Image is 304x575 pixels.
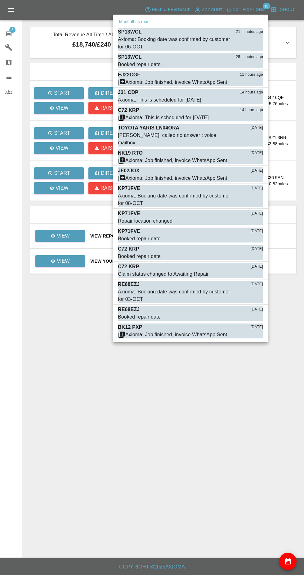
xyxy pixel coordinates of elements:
button: Mark all as read [118,18,151,25]
p: JF02JOX [118,167,140,174]
p: SP13WCL [118,28,142,36]
div: Claim status changed to Awaiting Repair [118,270,209,278]
div: [PERSON_NAME]: called no answer : voice mailbox [118,132,232,147]
span: 14 hours ago [240,107,263,113]
p: KP71FVE [118,210,140,217]
p: NK19 RTO [118,149,143,157]
p: KP71FVE [118,185,140,192]
div: Booked repair date [118,61,161,68]
span: [DATE] [251,324,263,330]
span: [DATE] [251,211,263,217]
span: [DATE] [251,264,263,270]
p: BK12 PXP [118,324,142,331]
p: C72 KRP [118,106,139,114]
span: [DATE] [251,246,263,252]
p: C72 KRP [118,245,139,253]
span: [DATE] [251,306,263,313]
div: Axioma: This is scheduled for [DATE]. [125,114,210,121]
div: Axioma: Job finished, invoice WhatsApp Sent [125,331,227,338]
p: J31 CDP [118,89,138,96]
p: RE68EZJ [118,281,140,288]
div: Axioma: This is scheduled for [DATE]. [118,96,203,104]
span: 25 minutes ago [236,54,263,60]
p: EJ22CGF [118,71,140,79]
p: C72 KRP [118,263,139,270]
div: Booked repair date [118,313,161,321]
span: 14 hours ago [240,89,263,96]
div: Axioma: Booking date was confirmed by customer for 06-OCT [118,36,232,51]
p: RE68EZJ [118,306,140,313]
div: Axioma: Booking date was confirmed by customer for 03-OCT [118,288,232,303]
div: Axioma: Job finished, invoice WhatsApp Sent [125,79,227,86]
div: Booked repair date [118,235,161,242]
p: KP71FVE [118,228,140,235]
div: Repair location changed [118,217,172,225]
p: SP13WCL [118,53,142,61]
span: [DATE] [251,281,263,287]
p: TOYOTA YARIS LN04ORA [118,124,179,132]
span: [DATE] [251,150,263,156]
span: [DATE] [251,125,263,131]
div: Booked repair date [118,253,161,260]
div: Axioma: Job finished, invoice WhatsApp Sent [125,157,227,164]
span: 21 minutes ago [236,29,263,35]
span: [DATE] [251,228,263,234]
div: Axioma: Job finished, invoice WhatsApp Sent [125,174,227,182]
span: 11 hours ago [240,72,263,78]
span: [DATE] [251,185,263,192]
span: [DATE] [251,168,263,174]
div: Axioma: Booking date was confirmed by customer for 08-OCT [118,192,232,207]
